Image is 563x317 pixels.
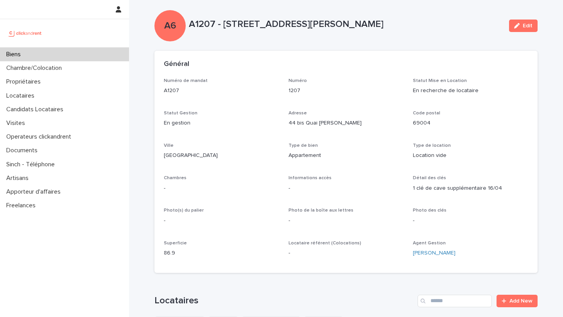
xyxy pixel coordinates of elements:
img: UCB0brd3T0yccxBKYDjQ [6,25,44,41]
p: Freelances [3,202,42,209]
p: Biens [3,51,27,58]
p: Sinch - Téléphone [3,161,61,168]
input: Search [418,295,492,307]
span: Add New [509,298,533,304]
span: Numéro de mandat [164,78,208,83]
p: - [164,217,279,225]
p: A1207 [164,87,279,95]
p: [GEOGRAPHIC_DATA] [164,151,279,160]
p: En gestion [164,119,279,127]
span: Adresse [289,111,307,116]
p: En recherche de locataire [413,87,528,95]
span: Numéro [289,78,307,83]
p: 69004 [413,119,528,127]
button: Edit [509,20,538,32]
p: Visites [3,119,31,127]
p: Appartement [289,151,404,160]
p: Propriétaires [3,78,47,85]
p: 86.9 [164,249,279,257]
span: Photo de la boîte aux lettres [289,208,353,213]
p: Chambre/Colocation [3,64,68,72]
p: Operateurs clickandrent [3,133,77,141]
span: Photo des clés [413,208,446,213]
span: Locataire référent (Colocations) [289,241,361,246]
span: Détail des clés [413,176,446,180]
a: Add New [497,295,538,307]
p: 1 clé de cave supplémentaire 16/04 [413,184,528,192]
span: Ville [164,143,174,148]
p: - [289,184,404,192]
span: Chambres [164,176,186,180]
p: 44 bis Quai [PERSON_NAME] [289,119,404,127]
span: Type de location [413,143,451,148]
p: Documents [3,147,44,154]
span: Type de bien [289,143,318,148]
span: Photo(s) du palier [164,208,204,213]
span: Statut Gestion [164,111,197,116]
span: Agent Gestion [413,241,446,246]
a: [PERSON_NAME] [413,249,455,257]
p: Locataires [3,92,41,100]
span: Code postal [413,111,440,116]
span: Edit [523,23,533,28]
span: Informations accès [289,176,332,180]
h2: Général [164,60,189,69]
p: 1207 [289,87,404,95]
p: - [413,217,528,225]
p: Candidats Locataires [3,106,70,113]
p: Artisans [3,175,35,182]
p: Location vide [413,151,528,160]
p: - [164,184,279,192]
p: A1207 - [STREET_ADDRESS][PERSON_NAME] [189,19,503,30]
span: Statut Mise en Location [413,78,467,83]
p: - [289,249,404,257]
span: Superficie [164,241,187,246]
p: - [289,217,404,225]
p: Apporteur d'affaires [3,188,67,196]
h1: Locataires [154,295,414,306]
